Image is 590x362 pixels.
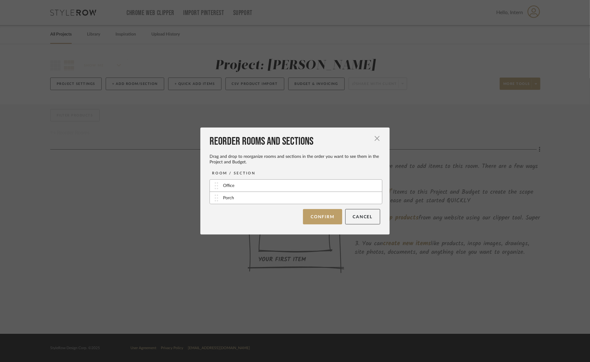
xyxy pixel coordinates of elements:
[223,183,234,189] div: Office
[215,195,218,201] img: vertical-grip.svg
[215,182,218,189] img: vertical-grip.svg
[212,170,255,176] div: ROOM / SECTION
[345,209,380,224] button: Cancel
[210,154,380,165] div: Drag and drop to reorganize rooms and sections in the order you want to see them in the Project a...
[371,132,383,145] button: Close
[210,135,380,148] div: Reorder Rooms and Sections
[223,195,234,201] div: Porch
[303,209,342,224] button: Confirm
